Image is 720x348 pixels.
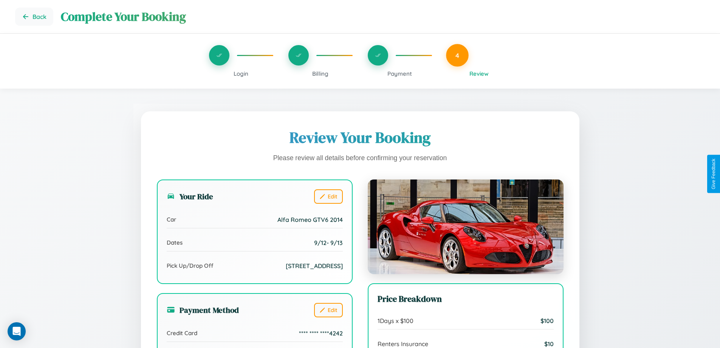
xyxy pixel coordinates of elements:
span: 1 Days x $ 100 [378,317,413,325]
div: Open Intercom Messenger [8,322,26,340]
span: Review [469,70,489,77]
button: Edit [314,303,343,317]
span: Login [234,70,248,77]
span: Pick Up/Drop Off [167,262,214,269]
h1: Complete Your Booking [61,8,705,25]
span: Alfa Romeo GTV6 2014 [277,216,343,223]
span: $ 10 [544,340,554,348]
span: Car [167,216,176,223]
span: 4 [455,51,459,59]
span: Billing [312,70,328,77]
button: Edit [314,189,343,204]
button: Go back [15,8,53,26]
h3: Your Ride [167,191,213,202]
p: Please review all details before confirming your reservation [157,152,564,164]
h3: Price Breakdown [378,293,554,305]
h1: Review Your Booking [157,127,564,148]
span: Payment [387,70,412,77]
span: Dates [167,239,183,246]
img: Alfa Romeo GTV6 [368,179,564,274]
h3: Payment Method [167,304,239,315]
span: [STREET_ADDRESS] [286,262,343,270]
span: Renters Insurance [378,340,428,348]
div: Give Feedback [711,159,716,189]
span: Credit Card [167,329,197,337]
span: 9 / 12 - 9 / 13 [314,239,343,247]
span: $ 100 [540,317,554,325]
